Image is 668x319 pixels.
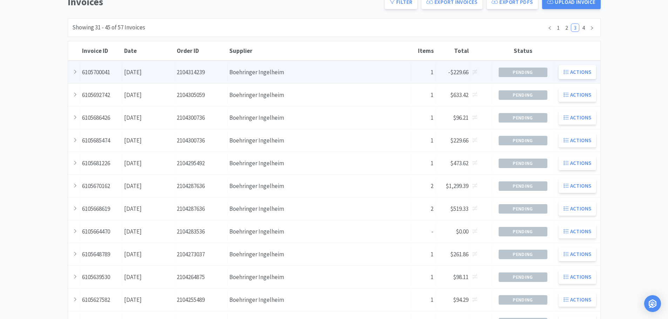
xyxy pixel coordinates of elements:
[559,111,596,125] button: Actions
[228,109,411,127] div: Boehringer Ingelheim
[80,223,122,241] div: 6105664470
[175,291,228,309] div: 2104255489
[562,23,571,32] li: 2
[175,223,228,241] div: 2104283536
[499,182,547,190] span: Pending
[559,156,596,170] button: Actions
[571,24,579,32] a: 3
[228,86,411,104] div: Boehringer Ingelheim
[413,47,434,55] div: Items
[559,247,596,261] button: Actions
[411,109,436,127] div: 1
[122,63,175,81] div: [DATE]
[175,132,228,150] div: 2104300736
[499,250,547,259] span: Pending
[228,63,411,81] div: Boehringer Ingelheim
[559,65,596,79] button: Actions
[499,227,547,236] span: Pending
[122,109,175,127] div: [DATE]
[446,182,468,190] span: $1,299.39
[453,273,468,281] span: $98.11
[80,291,122,309] div: 6105627582
[456,228,468,235] span: $0.00
[588,23,596,32] li: Next Page
[411,132,436,150] div: 1
[175,268,228,286] div: 2104264875
[559,133,596,147] button: Actions
[453,114,468,122] span: $96.21
[175,86,228,104] div: 2104305059
[453,296,468,304] span: $94.29
[554,23,562,32] li: 1
[499,136,547,145] span: Pending
[450,137,468,144] span: $229.66
[122,200,175,218] div: [DATE]
[411,177,436,195] div: 2
[493,47,553,55] div: Status
[499,296,547,304] span: Pending
[228,154,411,172] div: Boehringer Ingelheim
[450,250,468,258] span: $261.86
[499,68,547,77] span: Pending
[411,291,436,309] div: 1
[228,291,411,309] div: Boehringer Ingelheim
[80,109,122,127] div: 6105686426
[122,177,175,195] div: [DATE]
[559,293,596,307] button: Actions
[644,295,661,312] div: Open Intercom Messenger
[499,273,547,282] span: Pending
[175,109,228,127] div: 2104300736
[175,200,228,218] div: 2104287636
[80,177,122,195] div: 6105670162
[228,132,411,150] div: Boehringer Ingelheim
[411,154,436,172] div: 1
[72,23,145,32] div: Showing 31 - 45 of 57 Invoices
[437,47,469,55] div: Total
[122,132,175,150] div: [DATE]
[122,86,175,104] div: [DATE]
[80,63,122,81] div: 6105700041
[411,86,436,104] div: 1
[175,154,228,172] div: 2104295492
[448,68,468,76] span: -$229.66
[122,223,175,241] div: [DATE]
[554,24,562,32] a: 1
[228,200,411,218] div: Boehringer Ingelheim
[579,23,588,32] li: 4
[80,132,122,150] div: 6105685474
[546,23,554,32] li: Previous Page
[122,268,175,286] div: [DATE]
[450,205,468,213] span: $519.33
[80,268,122,286] div: 6105639530
[499,159,547,168] span: Pending
[228,245,411,263] div: Boehringer Ingelheim
[590,26,594,30] i: icon: right
[228,177,411,195] div: Boehringer Ingelheim
[499,91,547,99] span: Pending
[124,47,173,55] div: Date
[82,47,121,55] div: Invoice ID
[411,223,436,241] div: -
[228,268,411,286] div: Boehringer Ingelheim
[563,24,571,32] a: 2
[411,268,436,286] div: 1
[559,224,596,238] button: Actions
[229,47,409,55] div: Supplier
[580,24,587,32] a: 4
[559,202,596,216] button: Actions
[175,177,228,195] div: 2104287636
[80,200,122,218] div: 6105668619
[80,154,122,172] div: 6105681226
[499,204,547,213] span: Pending
[122,291,175,309] div: [DATE]
[411,63,436,81] div: 1
[559,270,596,284] button: Actions
[450,91,468,99] span: $633.42
[177,47,226,55] div: Order ID
[175,63,228,81] div: 2104314239
[559,88,596,102] button: Actions
[175,245,228,263] div: 2104273037
[80,86,122,104] div: 6105692742
[559,179,596,193] button: Actions
[548,26,552,30] i: icon: left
